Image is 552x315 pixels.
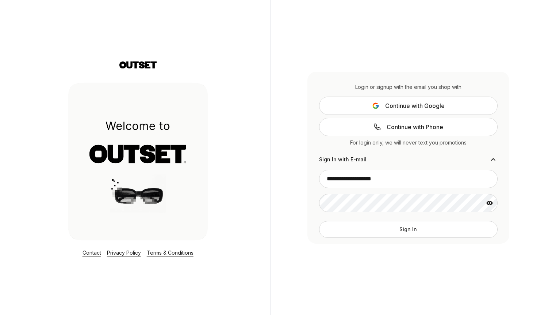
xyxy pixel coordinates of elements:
[68,82,208,240] img: Login Layout Image
[147,250,193,256] a: Terms & Conditions
[319,97,498,115] button: Continue with Google
[319,155,498,164] button: Sign In with E-mail
[319,139,498,146] div: For login only, we will never text you promotions
[319,83,498,91] div: Login or signup with the email you shop with
[319,156,367,163] span: Sign In with E-mail
[319,221,498,238] button: Sign In
[107,250,141,256] a: Privacy Policy
[319,118,498,136] a: Continue with Phone
[83,250,101,256] a: Contact
[385,101,445,110] span: Continue with Google
[387,123,443,131] span: Continue with Phone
